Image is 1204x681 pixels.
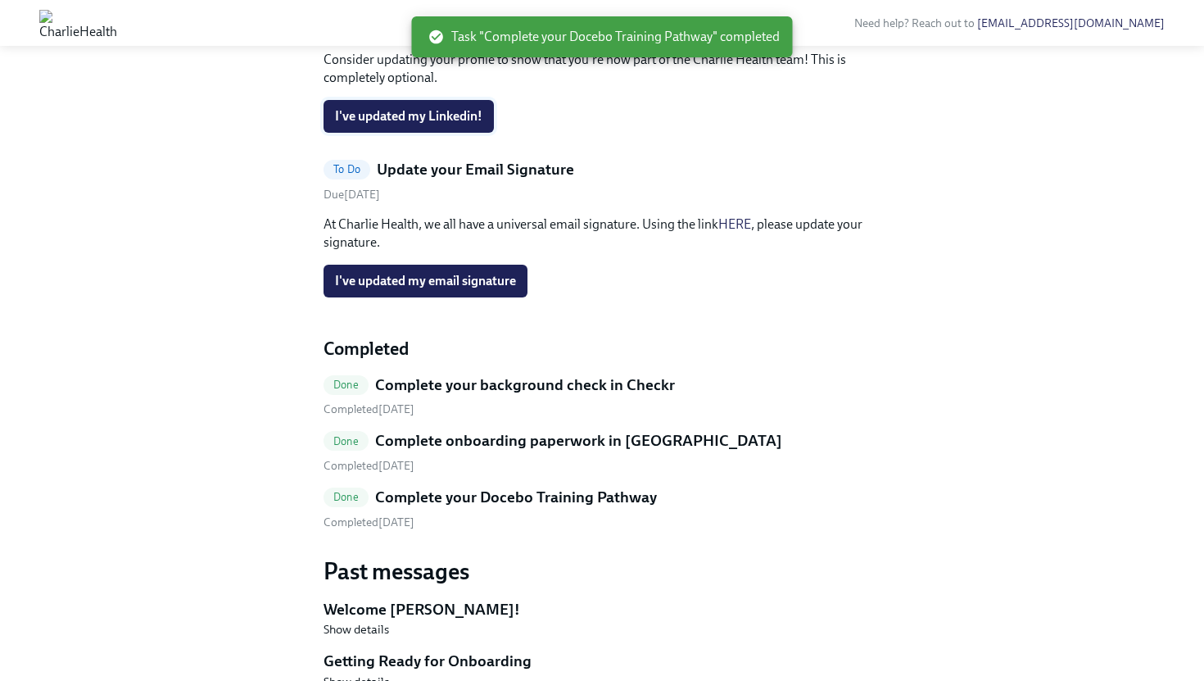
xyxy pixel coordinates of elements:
span: Done [324,435,369,447]
a: DoneComplete onboarding paperwork in [GEOGRAPHIC_DATA] Completed[DATE] [324,430,880,474]
h3: Past messages [324,556,880,586]
span: I've updated my email signature [335,273,516,289]
h4: Completed [324,337,880,361]
h5: Complete onboarding paperwork in [GEOGRAPHIC_DATA] [375,430,782,452]
a: DoneComplete your Docebo Training Pathway Completed[DATE] [324,487,880,530]
button: I've updated my email signature [324,265,527,297]
button: Show details [324,621,389,638]
a: HERE [718,216,751,232]
span: Tuesday, August 5th 2025, 4:32 pm [324,402,414,416]
h5: Getting Ready for Onboarding [324,651,880,672]
h5: Complete your Docebo Training Pathway [375,487,657,508]
span: Done [324,379,369,391]
img: CharlieHealth [39,10,117,36]
span: Need help? Reach out to [854,16,1165,30]
p: At Charlie Health, we all have a universal email signature. Using the link , please update your s... [324,216,880,252]
span: Monday, August 25th 2025, 6:04 pm [324,515,414,529]
span: Saturday, August 30th 2025, 10:00 am [324,188,380,202]
h5: Welcome [PERSON_NAME]! [324,599,880,620]
a: [EMAIL_ADDRESS][DOMAIN_NAME] [977,16,1165,30]
a: To DoUpdate your Email SignatureDue[DATE] [324,159,880,202]
span: Done [324,491,369,503]
button: I've updated my Linkedin! [324,100,494,133]
h5: Update your Email Signature [377,159,574,180]
span: Task "Complete your Docebo Training Pathway" completed [428,28,780,46]
span: Monday, August 25th 2025, 6:04 pm [324,459,414,473]
a: DoneComplete your background check in Checkr Completed[DATE] [324,375,880,418]
span: To Do [324,163,370,175]
p: Consider updating your profile to show that you're now part of the Charlie Health team! This is c... [324,51,880,87]
span: I've updated my Linkedin! [335,108,482,125]
h5: Complete your background check in Checkr [375,375,675,396]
